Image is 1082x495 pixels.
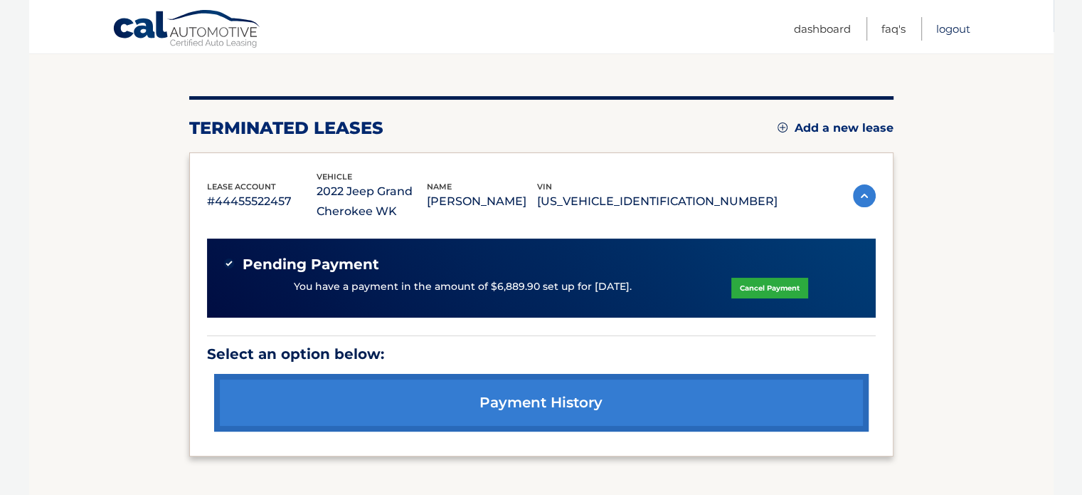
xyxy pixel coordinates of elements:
span: vehicle [317,172,352,182]
p: Select an option below: [207,342,876,367]
a: payment history [214,374,869,432]
a: Logout [936,17,970,41]
span: lease account [207,182,276,192]
a: Add a new lease [778,121,893,135]
img: check-green.svg [224,259,234,269]
p: #44455522457 [207,192,317,212]
h2: terminated leases [189,118,383,139]
a: Cal Automotive [112,9,262,51]
p: [PERSON_NAME] [427,192,537,212]
a: Dashboard [794,17,851,41]
p: 2022 Jeep Grand Cherokee WK [317,182,427,222]
a: FAQ's [881,17,906,41]
span: vin [537,182,552,192]
span: Pending Payment [243,256,379,273]
span: name [427,182,452,192]
p: [US_VEHICLE_IDENTIFICATION_NUMBER] [537,192,778,212]
p: You have a payment in the amount of $6,889.90 set up for [DATE]. [294,279,632,295]
img: add.svg [778,123,787,132]
img: accordion-active.svg [853,184,876,207]
a: Cancel Payment [731,278,808,298]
